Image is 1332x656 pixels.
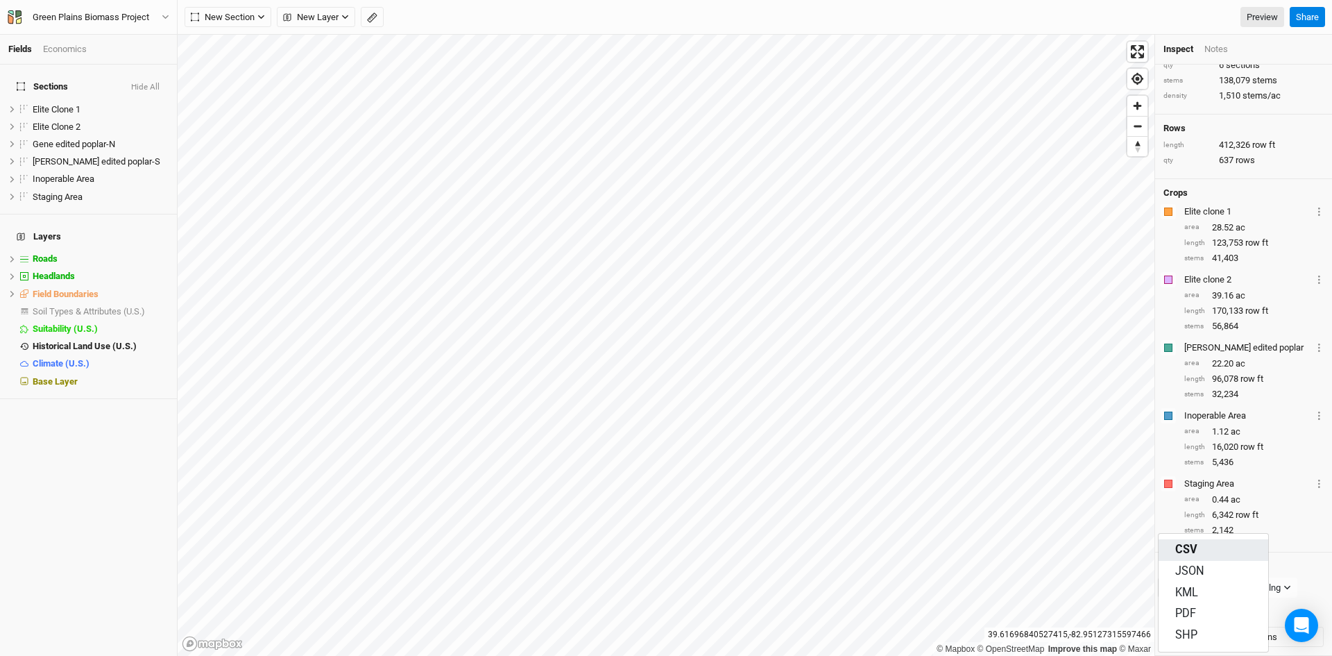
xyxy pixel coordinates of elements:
span: ac [1236,358,1245,370]
span: Soil Types & Attributes (U.S.) [33,306,145,317]
div: Suitability (U.S.) [33,323,169,335]
a: Maxar [1119,644,1151,654]
div: Elite Clone 2 [33,121,169,133]
div: Staging Area [33,192,169,203]
button: Zoom in [1127,96,1147,116]
div: qty [1163,60,1212,71]
button: Crop Usage [1315,339,1324,355]
span: KML [1175,585,1198,601]
button: Hide All [130,83,160,92]
div: Elite clone 1 [1184,205,1312,218]
span: row ft [1236,509,1258,521]
div: 1,510 [1163,90,1324,102]
button: Crop Usage [1315,407,1324,423]
span: row ft [1252,139,1275,151]
button: Crop Usage [1315,203,1324,219]
span: Inoperable Area [33,174,94,184]
a: Mapbox [937,644,975,654]
div: length [1163,140,1212,151]
span: Staging Area [33,192,83,202]
div: 412,326 [1163,139,1324,151]
div: 39.16 [1184,289,1324,302]
button: Find my location [1127,69,1147,89]
div: 1.12 [1184,426,1324,438]
div: 56,864 [1184,320,1324,333]
div: Roads [33,253,169,264]
div: 138,079 [1163,74,1324,87]
a: Fields [8,44,32,54]
button: Green Plains Biomass Project [7,10,170,25]
button: Crop Usage [1315,476,1324,491]
div: 16,020 [1184,441,1324,453]
div: length [1184,306,1205,317]
a: Preview [1240,7,1284,28]
span: row ft [1245,305,1268,317]
button: Zoom out [1127,116,1147,136]
div: density [1163,91,1212,101]
span: Field Boundaries [33,289,99,299]
span: row ft [1245,237,1268,249]
div: Base Layer [33,376,169,387]
button: New Layer [277,7,355,28]
div: 32,234 [1184,388,1324,401]
span: stems [1252,74,1277,87]
span: ac [1231,494,1240,506]
span: SHP [1175,628,1197,644]
div: area [1184,222,1205,233]
div: stems [1184,389,1205,400]
span: ac [1231,426,1240,438]
div: Headlands [33,271,169,282]
a: Improve this map [1048,644,1117,654]
div: Inoperable Area [1184,410,1312,422]
span: row ft [1240,441,1263,453]
div: stems [1184,321,1205,332]
span: stems/ac [1243,90,1281,102]
div: 96,078 [1184,373,1324,385]
div: Elite clone 2 [1184,274,1312,286]
span: Reset bearing to north [1127,137,1147,156]
span: Suitability (U.S.) [33,323,98,334]
div: 6,342 [1184,509,1324,521]
div: length [1184,442,1205,453]
div: Inoperable Area [33,174,169,185]
button: Crop Usage [1315,271,1324,287]
div: length [1184,374,1205,385]
span: New Layer [283,10,339,24]
div: stems [1184,253,1205,264]
span: Historical Land Use (U.S.) [33,341,137,351]
div: Staging Area [1184,478,1312,490]
span: [PERSON_NAME] edited poplar-S [33,156,160,167]
button: Share [1290,7,1325,28]
div: area [1184,494,1205,505]
div: Notes [1204,43,1228,56]
div: area [1184,426,1205,437]
div: 6 [1163,59,1324,72]
div: 39.61696840527415 , -82.95127315597466 [984,628,1154,642]
button: Shortcut: M [361,7,384,28]
span: Elite Clone 2 [33,121,80,132]
h4: Crops [1163,187,1188,199]
div: Green Plains Biomass Project [33,10,149,24]
div: 0.44 [1184,494,1324,506]
div: length [1184,510,1205,521]
div: 123,753 [1184,237,1324,249]
span: Sections [17,81,68,92]
div: stems [1163,76,1212,86]
div: 22.20 [1184,358,1324,370]
span: New Section [191,10,255,24]
div: qty [1163,155,1212,166]
button: New Section [185,7,271,28]
div: 170,133 [1184,305,1324,317]
a: OpenStreetMap [977,644,1045,654]
div: Inspect [1163,43,1193,56]
canvas: Map [178,35,1154,656]
button: Enter fullscreen [1127,42,1147,62]
div: Economics [43,43,87,56]
span: Headlands [33,271,75,281]
div: Gene edited poplar-S [33,156,169,167]
span: ac [1236,221,1245,234]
